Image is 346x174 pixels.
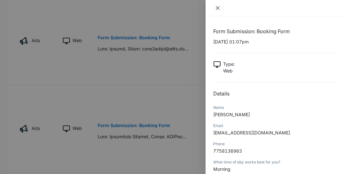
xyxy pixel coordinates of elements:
[213,90,338,97] h2: Details
[223,61,235,67] p: Type :
[213,166,230,172] span: Morning
[213,5,222,11] button: Close
[213,105,338,110] div: Name
[223,67,235,74] p: Web
[213,148,242,154] span: 7758136963
[213,27,338,35] h1: Form Submission: Booking Form
[213,123,338,129] div: Email
[213,141,338,147] div: Phone
[213,38,338,45] p: [DATE] 01:07pm
[213,112,250,117] span: [PERSON_NAME]
[215,5,220,11] span: close
[213,159,338,165] div: What time of day works best for you?
[213,130,290,135] span: [EMAIL_ADDRESS][DOMAIN_NAME]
